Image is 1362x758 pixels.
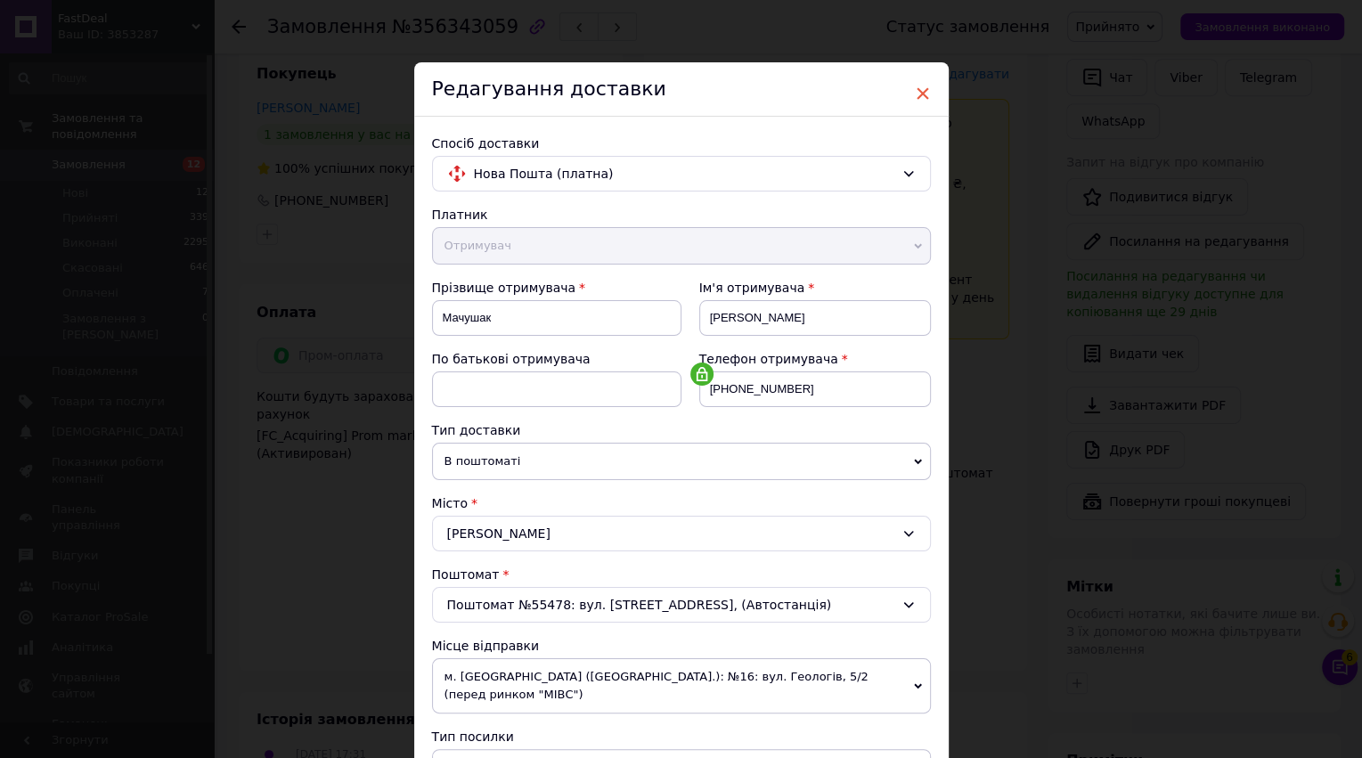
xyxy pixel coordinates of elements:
[432,208,488,222] span: Платник
[432,423,521,437] span: Тип доставки
[699,352,838,366] span: Телефон отримувача
[432,352,591,366] span: По батькові отримувача
[915,78,931,109] span: ×
[699,281,805,295] span: Ім'я отримувача
[432,134,931,152] div: Спосіб доставки
[432,658,931,713] span: м. [GEOGRAPHIC_DATA] ([GEOGRAPHIC_DATA].): №16: вул. Геологів, 5/2 (перед ринком "МІВС")
[474,164,894,183] span: Нова Пошта (платна)
[432,281,576,295] span: Прізвище отримувача
[432,443,931,480] span: В поштоматі
[432,566,931,583] div: Поштомат
[432,227,931,265] span: Отримувач
[414,62,949,117] div: Редагування доставки
[432,494,931,512] div: Місто
[432,587,931,623] div: Поштомат №55478: вул. [STREET_ADDRESS], (Автостанція)
[699,371,931,407] input: +380
[432,639,540,653] span: Місце відправки
[432,516,931,551] div: [PERSON_NAME]
[432,729,514,744] span: Тип посилки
